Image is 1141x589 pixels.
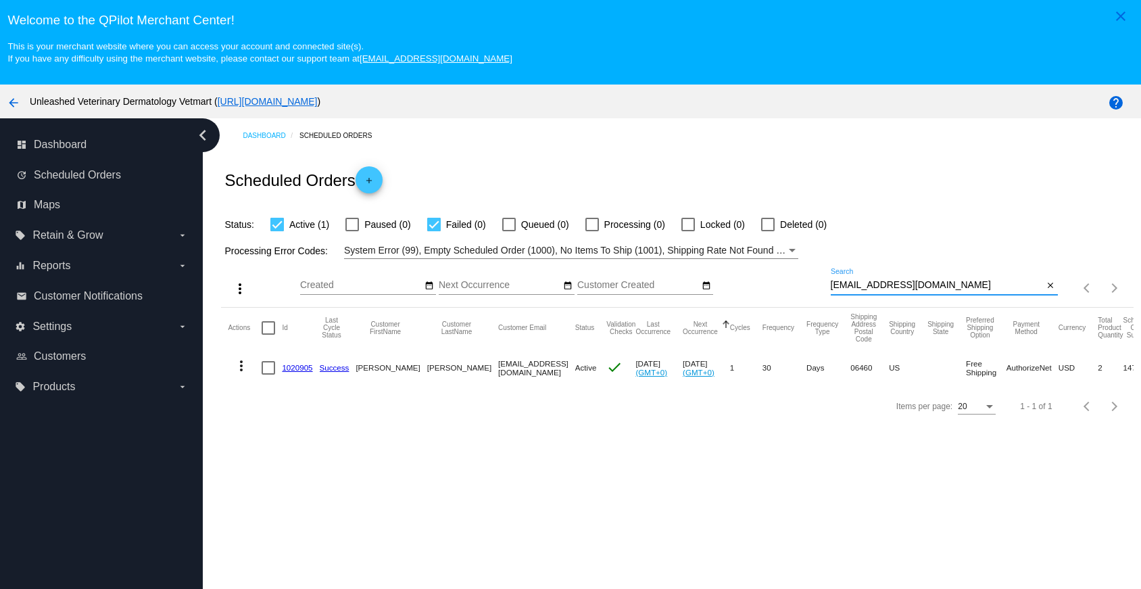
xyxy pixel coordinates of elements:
[563,281,573,291] mat-icon: date_range
[356,348,427,387] mat-cell: [PERSON_NAME]
[1108,95,1124,111] mat-icon: help
[177,260,188,271] i: arrow_drop_down
[15,260,26,271] i: equalizer
[16,291,27,302] i: email
[606,308,635,348] mat-header-cell: Validation Checks
[927,321,954,335] button: Change sorting for ShippingState
[228,308,262,348] mat-header-cell: Actions
[16,170,27,181] i: update
[7,13,1133,28] h3: Welcome to the QPilot Merchant Center!
[32,321,72,333] span: Settings
[177,230,188,241] i: arrow_drop_down
[16,164,188,186] a: update Scheduled Orders
[1044,279,1058,293] button: Clear
[15,381,26,392] i: local_offer
[5,95,22,111] mat-icon: arrow_back
[427,321,486,335] button: Change sorting for CustomerLastName
[218,96,318,107] a: [URL][DOMAIN_NAME]
[730,324,750,332] button: Change sorting for Cycles
[192,124,214,146] i: chevron_left
[1074,275,1101,302] button: Previous page
[889,348,927,387] mat-cell: US
[34,139,87,151] span: Dashboard
[575,363,597,372] span: Active
[498,324,546,332] button: Change sorting for CustomerEmail
[1020,402,1052,411] div: 1 - 1 of 1
[521,216,569,233] span: Queued (0)
[806,321,838,335] button: Change sorting for FrequencyType
[1098,348,1123,387] mat-cell: 2
[320,316,344,339] button: Change sorting for LastProcessingCycleId
[300,280,422,291] input: Created
[34,290,143,302] span: Customer Notifications
[498,348,575,387] mat-cell: [EMAIL_ADDRESS][DOMAIN_NAME]
[1101,393,1128,420] button: Next page
[344,242,798,259] mat-select: Filter by Processing Error Codes
[16,351,27,362] i: people_outline
[364,216,410,233] span: Paused (0)
[224,219,254,230] span: Status:
[32,381,75,393] span: Products
[762,324,794,332] button: Change sorting for Frequency
[1006,348,1059,387] mat-cell: AuthorizeNet
[282,363,312,372] a: 1020905
[1101,275,1128,302] button: Next page
[16,134,188,156] a: dashboard Dashboard
[16,285,188,307] a: email Customer Notifications
[683,348,730,387] mat-cell: [DATE]
[233,358,249,374] mat-icon: more_vert
[232,281,248,297] mat-icon: more_vert
[850,348,889,387] mat-cell: 06460
[889,321,915,335] button: Change sorting for ShippingCountry
[299,125,384,146] a: Scheduled Orders
[730,348,762,387] mat-cell: 1
[177,381,188,392] i: arrow_drop_down
[700,216,745,233] span: Locked (0)
[439,280,560,291] input: Next Occurrence
[958,402,967,411] span: 20
[15,230,26,241] i: local_offer
[635,368,667,377] a: (GMT+0)
[831,280,1044,291] input: Search
[34,169,121,181] span: Scheduled Orders
[958,402,996,412] mat-select: Items per page:
[1113,8,1129,24] mat-icon: close
[30,96,320,107] span: Unleashed Veterinary Dermatology Vetmart ( )
[427,348,498,387] mat-cell: [PERSON_NAME]
[360,53,512,64] a: [EMAIL_ADDRESS][DOMAIN_NAME]
[635,321,671,335] button: Change sorting for LastOccurrenceUtc
[34,199,60,211] span: Maps
[1059,348,1098,387] mat-cell: USD
[606,359,623,375] mat-icon: check
[683,368,714,377] a: (GMT+0)
[850,313,877,343] button: Change sorting for ShippingPostcode
[16,194,188,216] a: map Maps
[7,41,512,64] small: This is your merchant website where you can access your account and connected site(s). If you hav...
[577,280,699,291] input: Customer Created
[966,348,1006,387] mat-cell: Free Shipping
[356,321,414,335] button: Change sorting for CustomerFirstName
[424,281,434,291] mat-icon: date_range
[32,229,103,241] span: Retain & Grow
[32,260,70,272] span: Reports
[16,346,188,367] a: people_outline Customers
[1006,321,1046,335] button: Change sorting for PaymentMethod.Type
[282,324,287,332] button: Change sorting for Id
[780,216,827,233] span: Deleted (0)
[604,216,665,233] span: Processing (0)
[683,321,718,335] button: Change sorting for NextOccurrenceUtc
[762,348,806,387] mat-cell: 30
[224,166,382,193] h2: Scheduled Orders
[16,199,27,210] i: map
[224,245,328,256] span: Processing Error Codes:
[1046,281,1055,291] mat-icon: close
[702,281,711,291] mat-icon: date_range
[896,402,952,411] div: Items per page:
[1074,393,1101,420] button: Previous page
[320,363,349,372] a: Success
[575,324,594,332] button: Change sorting for Status
[635,348,683,387] mat-cell: [DATE]
[806,348,850,387] mat-cell: Days
[446,216,486,233] span: Failed (0)
[1059,324,1086,332] button: Change sorting for CurrencyIso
